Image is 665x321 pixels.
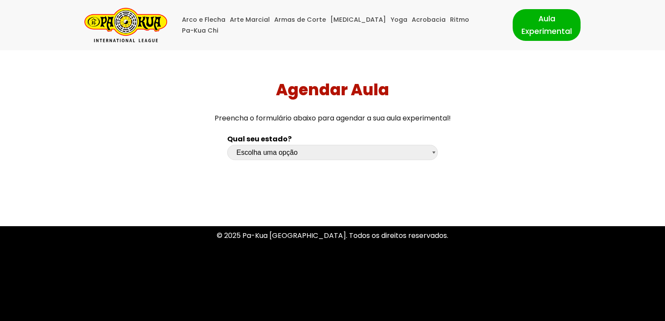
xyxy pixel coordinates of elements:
p: Preencha o formulário abaixo para agendar a sua aula experimental! [3,112,662,124]
h1: Agendar Aula [3,80,662,99]
a: Aula Experimental [513,9,581,40]
p: | Movido a [84,304,174,316]
a: Acrobacia [412,14,446,25]
b: Qual seu estado? [227,134,292,144]
a: Pa-Kua Brasil Uma Escola de conhecimentos orientais para toda a família. Foco, habilidade concent... [84,8,167,42]
a: Yoga [390,14,407,25]
a: Arco e Flecha [182,14,225,25]
a: Armas de Corte [274,14,326,25]
a: WordPress [136,305,174,315]
a: Pa-Kua Chi [182,25,218,36]
a: Arte Marcial [230,14,270,25]
a: [MEDICAL_DATA] [330,14,386,25]
a: Ritmo [450,14,469,25]
a: Política de Privacidade [294,267,372,277]
a: Neve [84,305,102,315]
div: Menu primário [180,14,500,36]
p: © 2025 Pa-Kua [GEOGRAPHIC_DATA]. Todos os direitos reservados. [84,230,581,241]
